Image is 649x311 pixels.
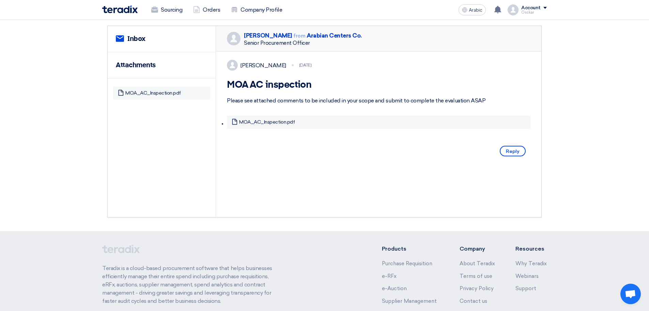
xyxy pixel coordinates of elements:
[125,90,181,96] a: MOA_AC_Inspection.pdf
[506,149,520,154] font: Reply
[460,245,485,252] font: Company
[188,2,226,17] a: Orders
[293,33,305,39] font: from
[382,273,397,279] a: e-RFx
[515,245,544,252] font: Resources
[146,2,188,17] a: Sourcing
[382,245,406,252] font: Products
[460,273,492,279] a: Terms of use
[102,5,138,13] img: Teradix logo
[521,5,541,11] font: Account
[227,60,238,71] img: profile_test.png
[508,4,519,15] img: profile_test.png
[459,4,486,15] button: Arabic
[244,40,310,46] font: Senior Procurement Officer
[307,32,362,39] font: Arabian Centers Co.
[203,6,220,13] font: Orders
[241,6,282,13] font: Company Profile
[515,260,547,267] a: Why Teradix
[161,6,182,13] font: Sourcing
[239,119,295,125] a: MOA_AC_Inspection.pdf
[241,62,286,69] font: [PERSON_NAME]
[382,285,407,292] a: e-Auction
[515,285,536,292] a: Support
[116,62,156,69] font: Attachments
[460,285,494,292] a: Privacy Policy
[620,284,641,304] div: Open chat
[299,63,311,68] font: [DATE]
[382,260,432,267] a: Purchase Requisition
[521,10,534,15] font: Osckar
[244,32,292,39] font: [PERSON_NAME]
[227,97,485,104] font: Please see attached comments to be included in your scope and submit to complete the evaluation ASAP
[227,80,311,90] font: MOA AC inspection
[460,298,487,304] a: Contact us
[382,298,437,304] a: Supplier Management
[469,7,482,13] font: Arabic
[515,273,539,279] a: Webinars
[102,265,272,304] font: Teradix is ​​a cloud-based procurement software that helps businesses efficiently manage their en...
[127,36,145,42] font: Inbox
[460,260,495,267] a: About Teradix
